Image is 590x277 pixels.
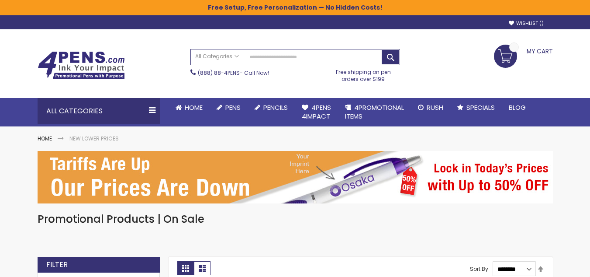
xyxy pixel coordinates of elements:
[195,53,239,60] span: All Categories
[411,98,450,117] a: Rush
[427,103,443,112] span: Rush
[509,103,526,112] span: Blog
[185,103,203,112] span: Home
[225,103,241,112] span: Pens
[210,98,248,117] a: Pens
[450,98,502,117] a: Specials
[338,98,411,126] a: 4PROMOTIONALITEMS
[470,265,488,273] label: Sort By
[466,103,495,112] span: Specials
[327,65,400,83] div: Free shipping on pen orders over $199
[177,261,194,275] strong: Grid
[69,135,119,142] strong: New Lower Prices
[509,20,544,27] a: Wishlist
[263,103,288,112] span: Pencils
[38,212,553,226] h1: Promotional Products | On Sale
[38,135,52,142] a: Home
[38,98,160,124] div: All Categories
[295,98,338,126] a: 4Pens4impact
[38,51,125,79] img: 4Pens Custom Pens and Promotional Products
[198,69,240,77] a: (888) 88-4PENS
[198,69,269,77] span: - Call Now!
[38,151,553,203] img: New Lower Prices
[169,98,210,117] a: Home
[502,98,533,117] a: Blog
[191,49,243,64] a: All Categories
[248,98,295,117] a: Pencils
[302,103,331,121] span: 4Pens 4impact
[345,103,404,121] span: 4PROMOTIONAL ITEMS
[46,260,68,270] strong: Filter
